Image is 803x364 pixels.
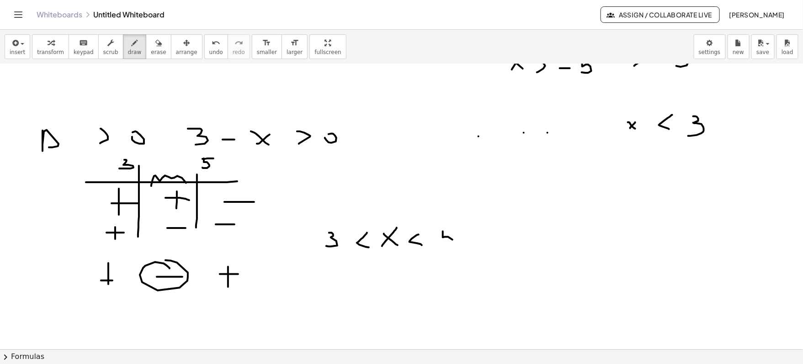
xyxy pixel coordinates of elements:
[722,6,792,23] button: [PERSON_NAME]
[608,11,712,19] span: Assign / Collaborate Live
[699,49,721,55] span: settings
[234,38,243,49] i: redo
[290,38,299,49] i: format_size
[776,34,798,59] button: load
[252,34,282,59] button: format_sizesmaller
[11,7,26,22] button: Toggle navigation
[601,6,720,23] button: Assign / Collaborate Live
[171,34,202,59] button: arrange
[287,49,303,55] span: larger
[32,34,69,59] button: transform
[233,49,245,55] span: redo
[282,34,308,59] button: format_sizelarger
[123,34,147,59] button: draw
[146,34,171,59] button: erase
[782,49,793,55] span: load
[103,49,118,55] span: scrub
[128,49,142,55] span: draw
[728,34,750,59] button: new
[74,49,94,55] span: keypad
[176,49,197,55] span: arrange
[751,34,775,59] button: save
[98,34,123,59] button: scrub
[228,34,250,59] button: redoredo
[729,11,785,19] span: [PERSON_NAME]
[257,49,277,55] span: smaller
[5,34,30,59] button: insert
[204,34,228,59] button: undoundo
[262,38,271,49] i: format_size
[733,49,744,55] span: new
[37,10,82,19] a: Whiteboards
[314,49,341,55] span: fullscreen
[309,34,346,59] button: fullscreen
[209,49,223,55] span: undo
[10,49,25,55] span: insert
[694,34,726,59] button: settings
[69,34,99,59] button: keyboardkeypad
[37,49,64,55] span: transform
[756,49,769,55] span: save
[79,38,88,49] i: keyboard
[212,38,220,49] i: undo
[151,49,166,55] span: erase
